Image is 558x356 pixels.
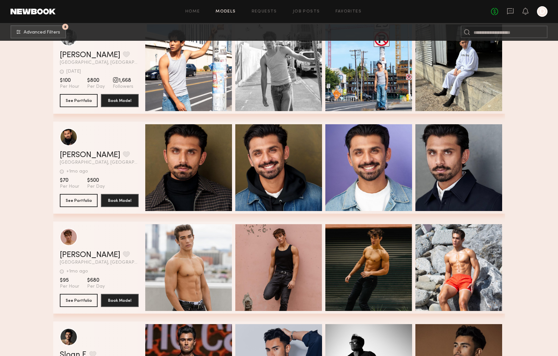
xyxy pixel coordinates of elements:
[336,10,361,14] a: Favorites
[293,10,320,14] a: Job Posts
[60,194,98,207] button: See Portfolio
[252,10,277,14] a: Requests
[60,160,139,165] span: [GEOGRAPHIC_DATA], [GEOGRAPHIC_DATA]
[60,277,79,284] span: $95
[24,30,60,35] span: Advanced Filters
[537,6,547,17] a: D
[60,260,139,265] span: [GEOGRAPHIC_DATA], [GEOGRAPHIC_DATA]
[87,184,105,190] span: Per Day
[87,177,105,184] span: $500
[113,77,133,84] span: 1,668
[87,284,105,290] span: Per Day
[87,84,105,90] span: Per Day
[60,251,120,259] a: [PERSON_NAME]
[60,177,79,184] span: $70
[87,77,105,84] span: $800
[185,10,200,14] a: Home
[60,77,79,84] span: $100
[60,184,79,190] span: Per Hour
[101,194,139,207] button: Book Model
[64,25,66,28] span: 8
[60,94,98,107] button: See Portfolio
[66,169,88,174] div: +1mo ago
[11,25,66,38] button: 8Advanced Filters
[66,69,81,74] div: [DATE]
[101,94,139,107] button: Book Model
[60,51,120,59] a: [PERSON_NAME]
[113,84,133,90] span: Followers
[60,294,98,307] button: See Portfolio
[60,84,79,90] span: Per Hour
[60,151,120,159] a: [PERSON_NAME]
[60,60,139,65] span: [GEOGRAPHIC_DATA], [GEOGRAPHIC_DATA]
[216,10,236,14] a: Models
[101,294,139,307] button: Book Model
[60,284,79,290] span: Per Hour
[66,269,88,274] div: +1mo ago
[87,277,105,284] span: $680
